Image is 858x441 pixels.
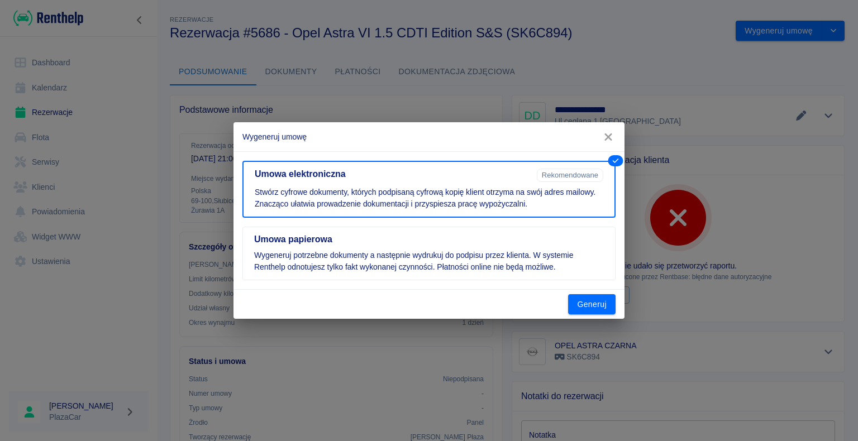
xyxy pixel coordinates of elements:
button: Umowa papierowaWygeneruj potrzebne dokumenty a następnie wydrukuj do podpisu przez klienta. W sys... [242,227,616,280]
button: Generuj [568,294,616,315]
h2: Wygeneruj umowę [233,122,625,151]
h5: Umowa papierowa [254,234,604,245]
p: Stwórz cyfrowe dokumenty, których podpisaną cyfrową kopię klient otrzyma na swój adres mailowy. Z... [255,186,603,210]
span: Rekomendowane [537,171,603,179]
p: Wygeneruj potrzebne dokumenty a następnie wydrukuj do podpisu przez klienta. W systemie Renthelp ... [254,250,604,273]
button: Umowa elektronicznaRekomendowaneStwórz cyfrowe dokumenty, których podpisaną cyfrową kopię klient ... [242,161,616,218]
h5: Umowa elektroniczna [255,169,532,180]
